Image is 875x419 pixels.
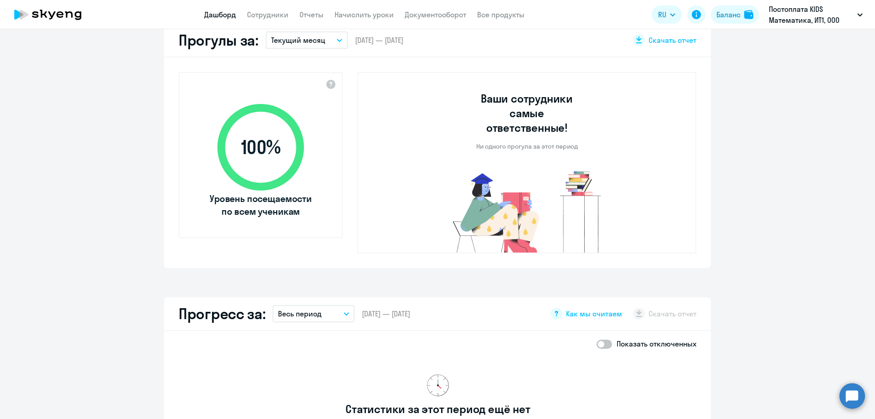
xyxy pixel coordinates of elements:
h2: Прогулы за: [179,31,258,49]
button: Постоплата KIDS Математика, ИТ1, ООО [764,4,867,26]
h3: Статистики за этот период ещё нет [345,402,530,416]
span: [DATE] — [DATE] [355,35,403,45]
span: Скачать отчет [649,35,696,45]
span: Уровень посещаемости по всем ученикам [208,192,313,218]
a: Начислить уроки [335,10,394,19]
button: Весь период [273,305,355,322]
span: [DATE] — [DATE] [362,309,410,319]
span: 100 % [208,136,313,158]
img: no-data [427,374,449,396]
a: Документооборот [405,10,466,19]
p: Текущий месяц [271,35,325,46]
p: Показать отключенных [617,338,696,349]
button: Балансbalance [711,5,759,24]
a: Все продукты [477,10,525,19]
h2: Прогресс за: [179,305,265,323]
img: balance [744,10,753,19]
button: Текущий месяц [266,31,348,49]
a: Дашборд [204,10,236,19]
h3: Ваши сотрудники самые ответственные! [468,91,586,135]
p: Постоплата KIDS Математика, ИТ1, ООО [769,4,854,26]
p: Весь период [278,308,322,319]
img: no-truants [436,169,618,253]
p: Ни одного прогула за этот период [476,142,578,150]
button: RU [652,5,682,24]
a: Сотрудники [247,10,288,19]
div: Баланс [716,9,741,20]
span: RU [658,9,666,20]
a: Отчеты [299,10,324,19]
span: Как мы считаем [566,309,622,319]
